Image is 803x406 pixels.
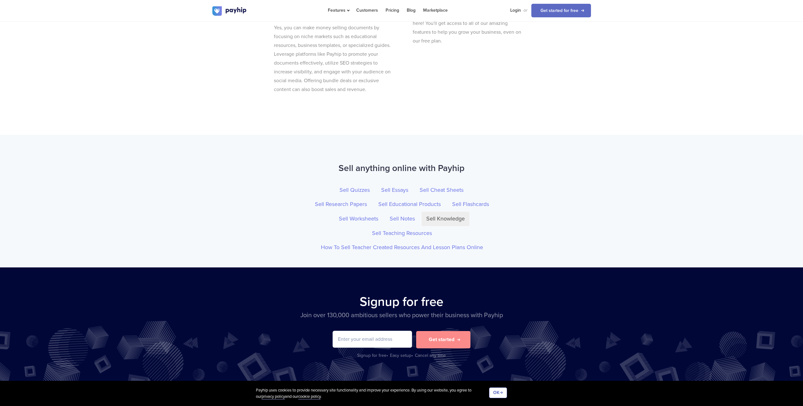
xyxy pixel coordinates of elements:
a: How To Sell Teacher Created Resources And Lesson Plans Online [316,240,488,255]
a: Sell Educational Products [374,197,446,212]
p: Join over 130,000 ambitious sellers who power their business with Payhip [212,311,591,320]
button: Get started [416,331,470,348]
a: Sell Research Papers [310,197,372,212]
div: Easy setup [390,352,414,359]
span: • [411,353,413,358]
button: OK [489,387,507,398]
div: Signup for free [357,352,389,359]
a: privacy policy [262,394,285,399]
a: Sell Notes [385,212,420,226]
a: Sell Knowledge [422,212,469,226]
h2: Signup for free [212,293,591,311]
a: Sell Teaching Resources [367,226,437,241]
a: Get started for free [531,4,591,17]
a: cookie policy [298,394,321,399]
div: Cancel any time [415,352,446,359]
a: Sell Worksheets [334,212,383,226]
p: Yes, you can make money selling documents by focusing on niche markets such as educational resour... [274,23,391,94]
p: At Payhip, our goal is to make pricing as simple and transparent as possible. So, no feature-gati... [413,1,524,45]
div: Payhip uses cookies to provide necessary site functionality and improve your experience. By using... [256,387,489,400]
span: Features [328,8,349,13]
input: Enter your email address [333,331,412,347]
a: Sell Cheat Sheets [415,183,468,197]
a: Sell Flashcards [447,197,494,212]
span: • [387,353,388,358]
a: Sell Essays [376,183,413,197]
img: logo.svg [212,6,247,16]
h2: Sell anything online with Payhip [212,160,591,177]
a: Sell Quizzes [335,183,375,197]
